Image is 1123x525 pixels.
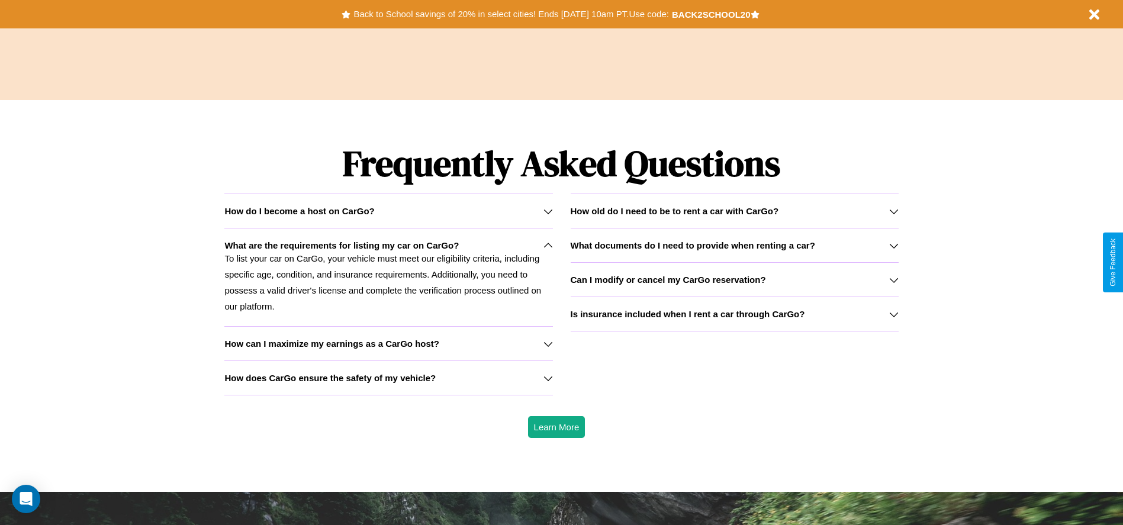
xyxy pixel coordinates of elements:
[224,250,552,314] p: To list your car on CarGo, your vehicle must meet our eligibility criteria, including specific ag...
[350,6,671,22] button: Back to School savings of 20% in select cities! Ends [DATE] 10am PT.Use code:
[528,416,585,438] button: Learn More
[1109,239,1117,286] div: Give Feedback
[224,240,459,250] h3: What are the requirements for listing my car on CarGo?
[224,133,898,194] h1: Frequently Asked Questions
[224,373,436,383] h3: How does CarGo ensure the safety of my vehicle?
[672,9,751,20] b: BACK2SCHOOL20
[12,485,40,513] div: Open Intercom Messenger
[571,275,766,285] h3: Can I modify or cancel my CarGo reservation?
[571,240,815,250] h3: What documents do I need to provide when renting a car?
[571,206,779,216] h3: How old do I need to be to rent a car with CarGo?
[224,206,374,216] h3: How do I become a host on CarGo?
[224,339,439,349] h3: How can I maximize my earnings as a CarGo host?
[571,309,805,319] h3: Is insurance included when I rent a car through CarGo?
